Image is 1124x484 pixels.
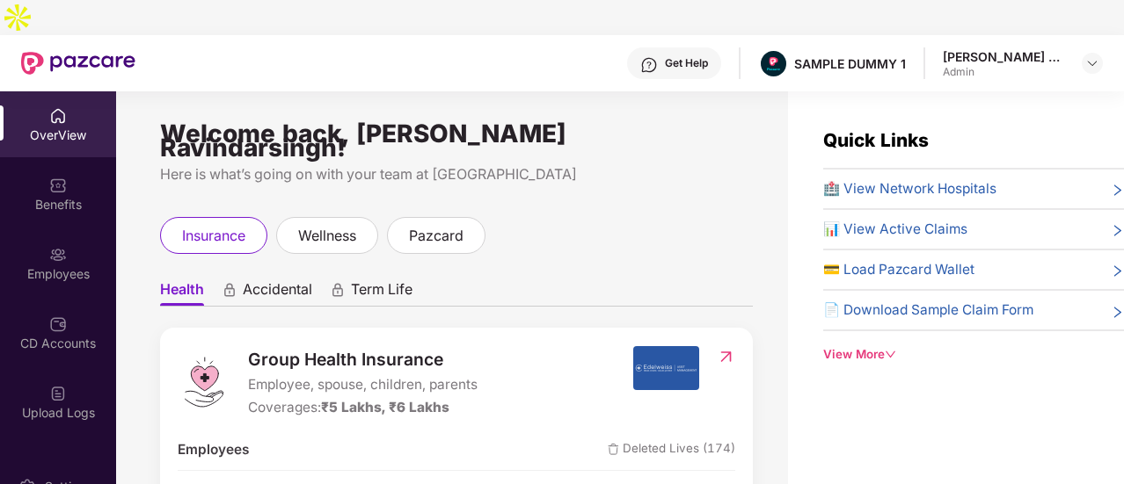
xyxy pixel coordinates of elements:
span: Health [160,280,204,306]
span: ₹5 Lakhs, ₹6 Lakhs [321,399,449,415]
img: svg+xml;base64,PHN2ZyBpZD0iRHJvcGRvd24tMzJ4MzIiIHhtbG5zPSJodHRwOi8vd3d3LnczLm9yZy8yMDAwL3N2ZyIgd2... [1085,56,1099,70]
span: right [1111,263,1124,280]
img: logo [178,356,230,408]
img: svg+xml;base64,PHN2ZyBpZD0iSG9tZSIgeG1sbnM9Imh0dHA6Ly93d3cudzMub3JnLzIwMDAvc3ZnIiB3aWR0aD0iMjAiIG... [49,107,67,125]
span: 📊 View Active Claims [823,219,967,240]
img: svg+xml;base64,PHN2ZyBpZD0iQmVuZWZpdHMiIHhtbG5zPSJodHRwOi8vd3d3LnczLm9yZy8yMDAwL3N2ZyIgd2lkdGg9Ij... [49,177,67,194]
span: Accidental [243,280,312,306]
span: Employee, spouse, children, parents [248,374,478,395]
div: View More [823,345,1124,364]
span: 🏥 View Network Hospitals [823,178,996,199]
div: Admin [943,65,1066,79]
span: 💳 Load Pazcard Wallet [823,259,974,280]
span: right [1111,182,1124,199]
img: svg+xml;base64,PHN2ZyBpZD0iVXBsb2FkX0xvZ3MiIGRhdGEtbmFtZT0iVXBsb2FkIExvZ3MiIHhtbG5zPSJodHRwOi8vd3... [49,385,67,402]
span: Group Health Insurance [248,346,478,372]
div: animation [222,282,237,298]
div: SAMPLE DUMMY 1 [794,55,906,72]
img: Pazcare_Alternative_logo-01-01.png [761,51,786,76]
img: New Pazcare Logo [21,52,135,75]
span: Deleted Lives (174) [608,439,735,460]
span: right [1111,303,1124,321]
span: pazcard [409,225,463,247]
div: Coverages: [248,397,478,418]
div: animation [330,282,346,298]
img: svg+xml;base64,PHN2ZyBpZD0iSGVscC0zMngzMiIgeG1sbnM9Imh0dHA6Ly93d3cudzMub3JnLzIwMDAvc3ZnIiB3aWR0aD... [640,56,658,74]
div: [PERSON_NAME] Ravindarsingh [943,48,1066,65]
img: svg+xml;base64,PHN2ZyBpZD0iQ0RfQWNjb3VudHMiIGRhdGEtbmFtZT0iQ0QgQWNjb3VudHMiIHhtbG5zPSJodHRwOi8vd3... [49,315,67,333]
span: wellness [298,225,356,247]
div: Here is what’s going on with your team at [GEOGRAPHIC_DATA] [160,163,753,185]
div: Welcome back, [PERSON_NAME] Ravindarsingh! [160,126,753,155]
span: 📄 Download Sample Claim Form [823,300,1033,321]
span: Quick Links [823,129,929,151]
span: down [885,349,896,360]
span: insurance [182,225,245,247]
img: svg+xml;base64,PHN2ZyBpZD0iRW1wbG95ZWVzIiB4bWxucz0iaHR0cDovL3d3dy53My5vcmcvMjAwMC9zdmciIHdpZHRoPS... [49,246,67,264]
span: Employees [178,439,249,460]
span: right [1111,222,1124,240]
span: Term Life [351,280,412,306]
img: RedirectIcon [717,348,735,365]
img: insurerIcon [633,346,699,390]
div: Get Help [665,56,708,70]
img: deleteIcon [608,444,619,455]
